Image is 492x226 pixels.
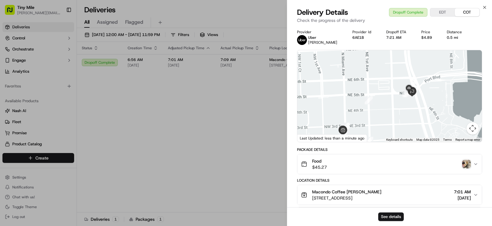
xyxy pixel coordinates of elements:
button: See details [378,212,404,221]
button: 6AE1B [352,35,364,40]
span: Map data ©2025 [416,138,439,141]
button: Map camera controls [466,122,479,135]
div: Dropoff ETA [386,30,411,34]
button: EDT [430,8,455,16]
a: Open this area in Google Maps (opens a new window) [299,134,319,142]
div: 10 [403,89,411,97]
button: Keyboard shortcuts [386,138,413,142]
button: COT [455,8,479,16]
div: Last Updated: less than a minute ago [297,134,367,142]
span: [STREET_ADDRESS] [312,195,381,201]
span: Delivery Details [297,7,348,17]
span: [DATE] [454,195,471,201]
div: 11 [404,89,412,97]
span: Macondo Coffee [PERSON_NAME] [312,189,381,195]
span: 7:01 AM [454,189,471,195]
img: Google [299,134,319,142]
p: Check the progress of the delivery [297,17,482,23]
div: Distance [447,30,467,34]
img: photo_proof_of_delivery image [462,160,471,168]
p: Uber [308,35,337,40]
a: Report a map error [455,138,480,141]
div: Provider Id [352,30,376,34]
a: Terms (opens in new tab) [443,138,452,141]
div: 0.5 mi [447,35,467,40]
button: Macondo Coffee [PERSON_NAME][STREET_ADDRESS]7:01 AM[DATE] [297,185,482,205]
div: Package Details [297,147,482,152]
div: 7:21 AM [386,35,411,40]
div: 8 [365,137,373,145]
div: $4.89 [421,35,437,40]
button: Food$45.27photo_proof_of_delivery image [297,154,482,174]
div: 3 [341,123,349,131]
div: Location Details [297,178,482,183]
div: 5 [342,123,350,131]
span: [PERSON_NAME] [308,40,337,45]
img: uber-new-logo.jpeg [297,35,307,45]
span: $45.27 [312,164,327,170]
div: 6 [342,125,350,133]
div: 9 [365,96,373,104]
div: Price [421,30,437,34]
div: Provider [297,30,343,34]
span: Food [312,158,327,164]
